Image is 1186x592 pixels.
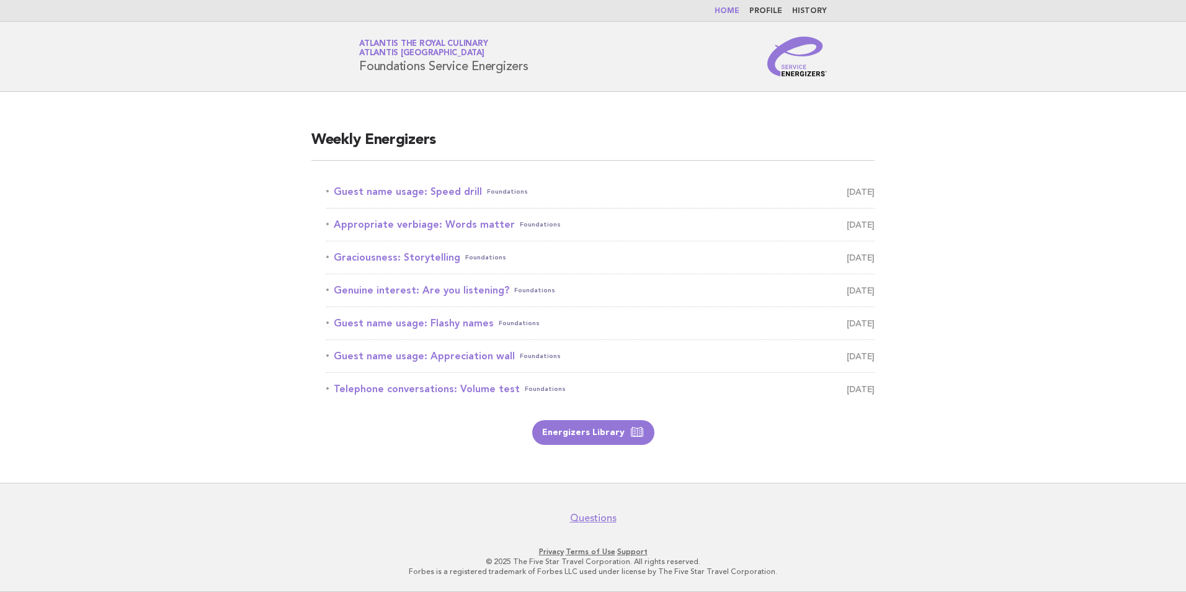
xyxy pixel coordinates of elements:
[359,40,488,57] a: Atlantis the Royal CulinaryAtlantis [GEOGRAPHIC_DATA]
[326,380,875,398] a: Telephone conversations: Volume testFoundations [DATE]
[213,547,973,557] p: · ·
[749,7,782,15] a: Profile
[311,130,875,161] h2: Weekly Energizers
[847,315,875,332] span: [DATE]
[326,183,875,200] a: Guest name usage: Speed drillFoundations [DATE]
[213,557,973,567] p: © 2025 The Five Star Travel Corporation. All rights reserved.
[847,216,875,233] span: [DATE]
[520,348,561,365] span: Foundations
[326,315,875,332] a: Guest name usage: Flashy namesFoundations [DATE]
[326,216,875,233] a: Appropriate verbiage: Words matterFoundations [DATE]
[359,40,528,73] h1: Foundations Service Energizers
[792,7,827,15] a: History
[566,547,615,556] a: Terms of Use
[520,216,561,233] span: Foundations
[847,183,875,200] span: [DATE]
[617,547,648,556] a: Support
[514,282,555,299] span: Foundations
[847,282,875,299] span: [DATE]
[847,249,875,266] span: [DATE]
[570,512,617,524] a: Questions
[326,282,875,299] a: Genuine interest: Are you listening?Foundations [DATE]
[465,249,506,266] span: Foundations
[767,37,827,76] img: Service Energizers
[532,420,654,445] a: Energizers Library
[326,348,875,365] a: Guest name usage: Appreciation wallFoundations [DATE]
[539,547,564,556] a: Privacy
[525,380,566,398] span: Foundations
[487,183,528,200] span: Foundations
[359,50,484,58] span: Atlantis [GEOGRAPHIC_DATA]
[499,315,540,332] span: Foundations
[326,249,875,266] a: Graciousness: StorytellingFoundations [DATE]
[213,567,973,576] p: Forbes is a registered trademark of Forbes LLC used under license by The Five Star Travel Corpora...
[847,348,875,365] span: [DATE]
[715,7,739,15] a: Home
[847,380,875,398] span: [DATE]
